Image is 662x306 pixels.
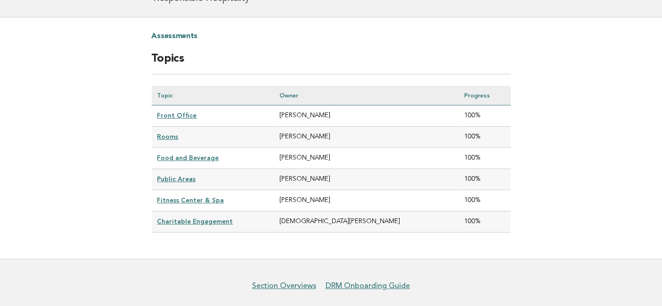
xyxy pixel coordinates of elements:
th: Progress [458,86,511,105]
td: 100% [458,211,511,233]
a: Charitable Engagement [157,217,233,225]
a: Rooms [157,133,179,140]
td: [PERSON_NAME] [274,105,458,127]
td: [PERSON_NAME] [274,127,458,148]
td: 100% [458,105,511,127]
th: Topic [152,86,274,105]
td: [PERSON_NAME] [274,169,458,190]
h2: Topics [152,51,511,74]
a: Front Office [157,112,197,119]
td: [PERSON_NAME] [274,148,458,169]
a: DRM Onboarding Guide [326,281,410,290]
td: 100% [458,127,511,148]
td: [PERSON_NAME] [274,190,458,211]
th: Owner [274,86,458,105]
td: [DEMOGRAPHIC_DATA][PERSON_NAME] [274,211,458,233]
a: Fitness Center & Spa [157,196,224,204]
a: Section Overviews [252,281,316,290]
a: Public Areas [157,175,196,183]
td: 100% [458,169,511,190]
a: Food and Beverage [157,154,219,161]
td: 100% [458,148,511,169]
td: 100% [458,190,511,211]
a: Assessments [152,29,198,44]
